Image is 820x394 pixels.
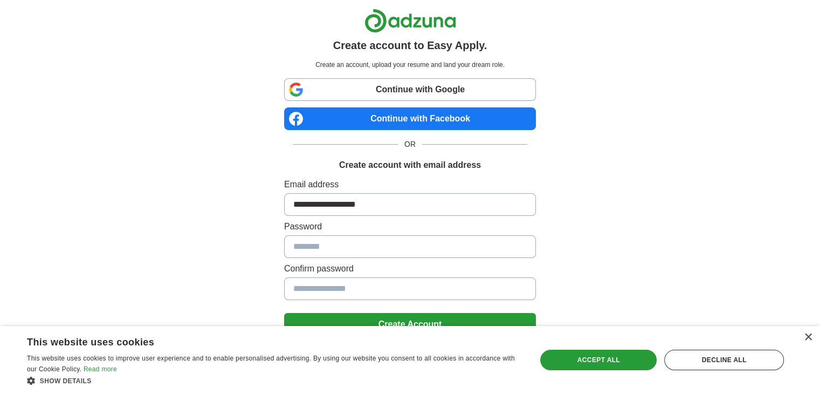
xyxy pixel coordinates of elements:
span: Show details [40,377,92,385]
img: Adzuna logo [364,9,456,33]
a: Continue with Facebook [284,107,536,130]
a: Continue with Google [284,78,536,101]
label: Email address [284,178,536,191]
label: Confirm password [284,262,536,275]
button: Create Account [284,313,536,336]
span: This website uses cookies to improve user experience and to enable personalised advertising. By u... [27,355,515,373]
h1: Create account to Easy Apply. [333,37,487,53]
p: Create an account, upload your resume and land your dream role. [286,60,534,70]
a: Read more, opens a new window [84,365,117,373]
div: Show details [27,375,521,386]
div: Accept all [540,350,657,370]
span: OR [398,139,422,150]
div: This website uses cookies [27,332,494,349]
h1: Create account with email address [339,159,481,172]
div: Close [804,334,812,342]
label: Password [284,220,536,233]
div: Decline all [664,350,784,370]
